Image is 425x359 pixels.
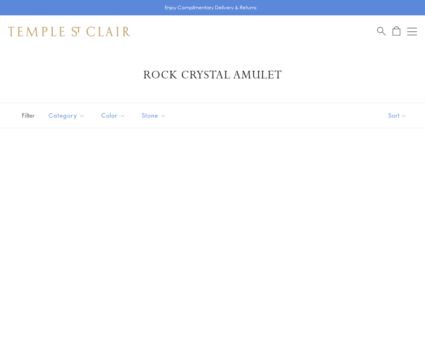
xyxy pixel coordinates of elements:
[45,110,91,120] span: Category
[20,68,405,82] h1: Rock Crystal Amulet
[97,110,132,120] span: Color
[407,27,417,36] button: Open navigation
[8,27,130,36] img: Temple St. Clair
[138,110,172,120] span: Stone
[136,106,172,125] button: Stone
[370,103,425,128] button: Show sort by
[165,4,257,12] p: Enjoy Complimentary Delivery & Returns
[377,26,386,36] a: Search
[95,106,132,125] button: Color
[393,26,400,36] a: Open Shopping Bag
[42,106,91,125] button: Category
